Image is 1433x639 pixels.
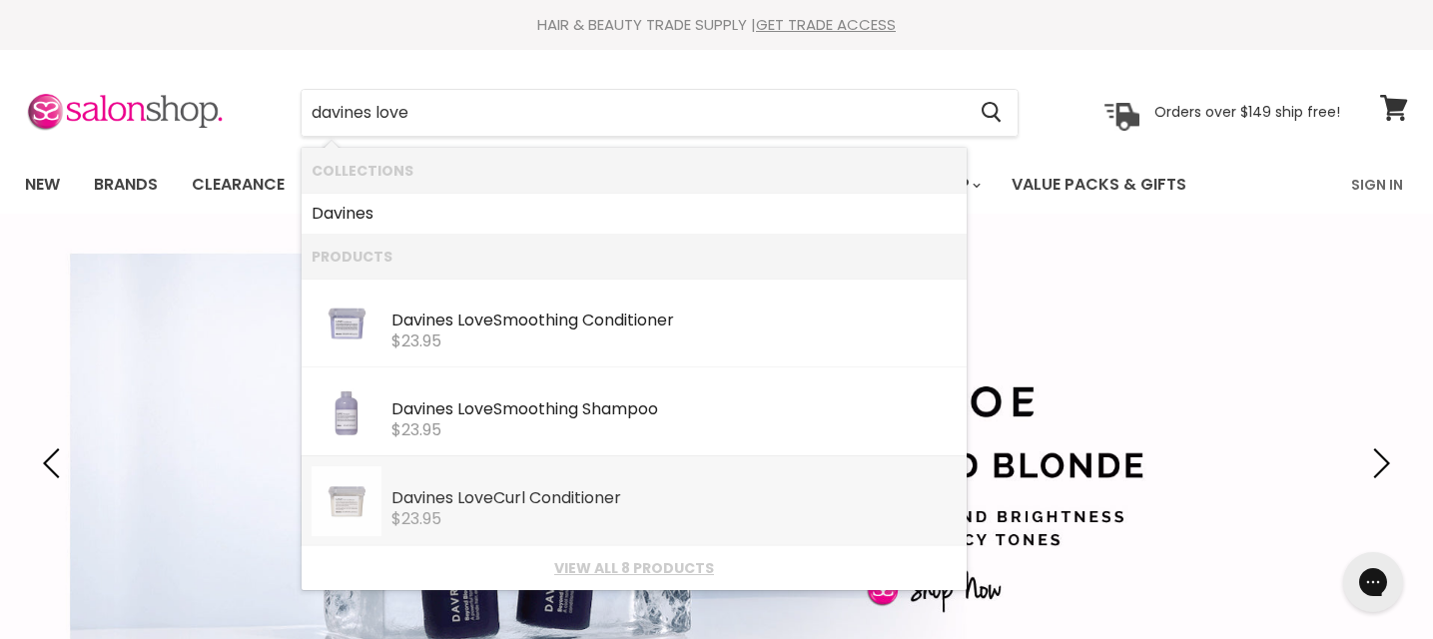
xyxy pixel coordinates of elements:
li: Collections [302,148,967,193]
img: 75527_ESSENTIAL_HAIRCARE_LOVE_CURL_Conditioner_250ml_Davines_2000x_86faca0a-c4e5-4741-9dff-a807f9... [312,466,381,536]
a: New [10,164,75,206]
b: Love [457,486,493,509]
button: Previous [35,443,75,483]
li: View All [302,545,967,590]
li: Products: Davines Love Smoothing Shampoo [302,367,967,456]
a: View all 8 products [312,560,957,576]
a: Brands [79,164,173,206]
a: Value Packs & Gifts [997,164,1201,206]
b: Love [457,397,493,420]
div: Smoothing Shampoo [391,400,957,421]
input: Search [302,90,965,136]
b: Davines [391,397,453,420]
a: Sign In [1339,164,1415,206]
span: $23.95 [391,507,441,530]
b: Davines [391,486,453,509]
a: GET TRADE ACCESS [756,14,896,35]
ul: Main menu [10,156,1270,214]
li: Products: Davines Love Smoothing Conditioner [302,279,967,367]
span: $23.95 [391,329,441,352]
li: Collections: Davines [302,193,967,235]
b: Davines [391,309,453,331]
div: Smoothing Conditioner [391,312,957,332]
img: 75091_ESSENTIAL_HAIRCARE_LOVE_Shampoo_250ml_Davines_2000x_f6f00e66-3c5a-4d27-bbd1-ae8870f999b8_20... [312,377,381,447]
a: Clearance [177,164,300,206]
iframe: Gorgias live chat messenger [1333,545,1413,619]
b: Love [457,309,493,331]
div: Curl Conditioner [391,489,957,510]
button: Search [965,90,1018,136]
b: Davines [312,202,373,225]
img: 75041_ESSENTIAL_HAIRCARE_LOVE_Conditioner_250ml_Davines_2000x_b91fe484-46df-408e-9431-a92643b973c... [312,289,381,358]
form: Product [301,89,1019,137]
span: $23.95 [391,418,441,441]
p: Orders over $149 ship free! [1154,103,1340,121]
li: Products [302,234,967,279]
button: Next [1358,443,1398,483]
li: Products: Davines Love Curl Conditioner [302,456,967,545]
